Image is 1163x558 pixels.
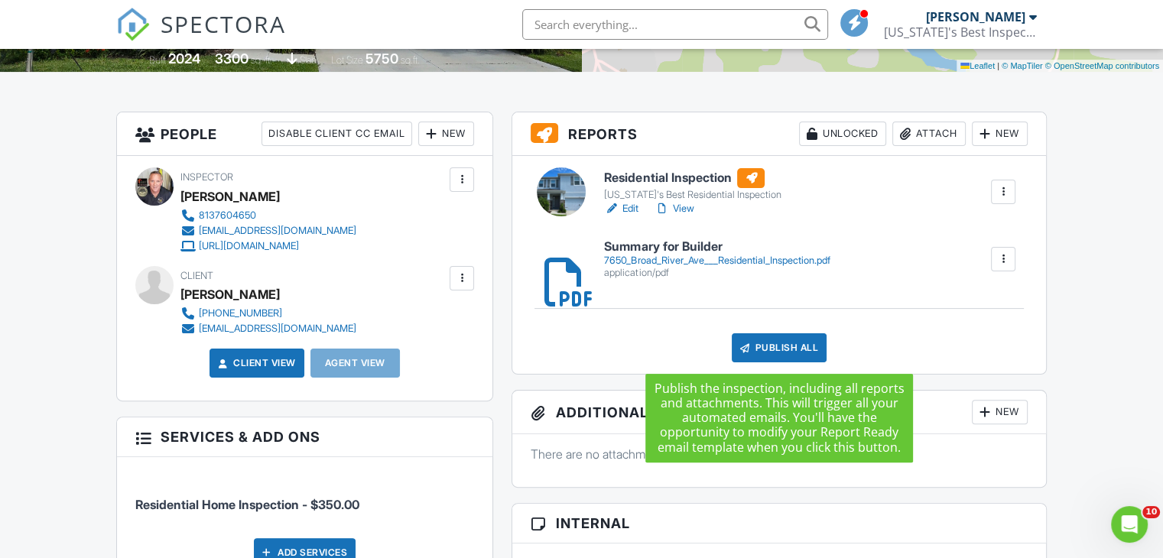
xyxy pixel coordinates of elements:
span: Built [149,54,166,66]
div: application/pdf [604,267,830,279]
div: 8137604650 [199,209,256,222]
div: [EMAIL_ADDRESS][DOMAIN_NAME] [199,225,356,237]
span: Inspector [180,171,233,183]
a: Leaflet [960,61,995,70]
p: There are no attachments to this inspection. [531,446,1028,462]
div: New [972,400,1028,424]
a: SPECTORA [116,21,286,53]
span: | [997,61,999,70]
li: Service: Residential Home Inspection [135,469,474,525]
a: Residential Inspection [US_STATE]'s Best Residential Inspection [604,168,781,202]
span: sq. ft. [251,54,272,66]
div: 3300 [215,50,249,67]
a: Edit [604,201,638,216]
div: [PERSON_NAME] [180,283,280,306]
div: 2024 [168,50,200,67]
span: Client [180,270,213,281]
a: Summary for Builder 7650_Broad_River_Ave___Residential_Inspection.pdf application/pdf [604,240,830,279]
img: The Best Home Inspection Software - Spectora [116,8,150,41]
div: Publish All [732,333,827,362]
a: 8137604650 [180,208,356,223]
a: [URL][DOMAIN_NAME] [180,238,356,254]
div: New [418,122,474,146]
div: Disable Client CC Email [262,122,412,146]
a: [PHONE_NUMBER] [180,306,356,321]
a: © OpenStreetMap contributors [1045,61,1159,70]
span: sq.ft. [401,54,420,66]
div: Attach [892,122,966,146]
h3: Reports [512,112,1046,156]
h6: Residential Inspection [604,168,781,188]
a: [EMAIL_ADDRESS][DOMAIN_NAME] [180,223,356,238]
h3: People [117,112,492,156]
span: Residential Home Inspection - $350.00 [135,497,359,512]
a: Client View [215,355,296,371]
div: Unlocked [799,122,886,146]
h3: Internal [512,504,1046,543]
h3: Additional Documents [512,391,1046,434]
h6: Summary for Builder [604,240,830,254]
input: Search everything... [522,9,828,40]
div: 7650_Broad_River_Ave___Residential_Inspection.pdf [604,255,830,267]
a: View [654,201,694,216]
span: SPECTORA [161,8,286,40]
iframe: Intercom live chat [1111,506,1148,543]
span: 10 [1142,506,1160,518]
h3: Services & Add ons [117,417,492,457]
a: [EMAIL_ADDRESS][DOMAIN_NAME] [180,321,356,336]
div: [US_STATE]'s Best Residential Inspection [604,189,781,201]
div: [EMAIL_ADDRESS][DOMAIN_NAME] [199,323,356,335]
div: [URL][DOMAIN_NAME] [199,240,299,252]
div: 5750 [365,50,398,67]
div: New [972,122,1028,146]
div: [PERSON_NAME] [180,185,280,208]
span: Lot Size [331,54,363,66]
span: slab [300,54,317,66]
div: [PERSON_NAME] [926,9,1025,24]
div: [PHONE_NUMBER] [199,307,282,320]
a: © MapTiler [1002,61,1043,70]
div: Florida's Best Inspections [884,24,1037,40]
